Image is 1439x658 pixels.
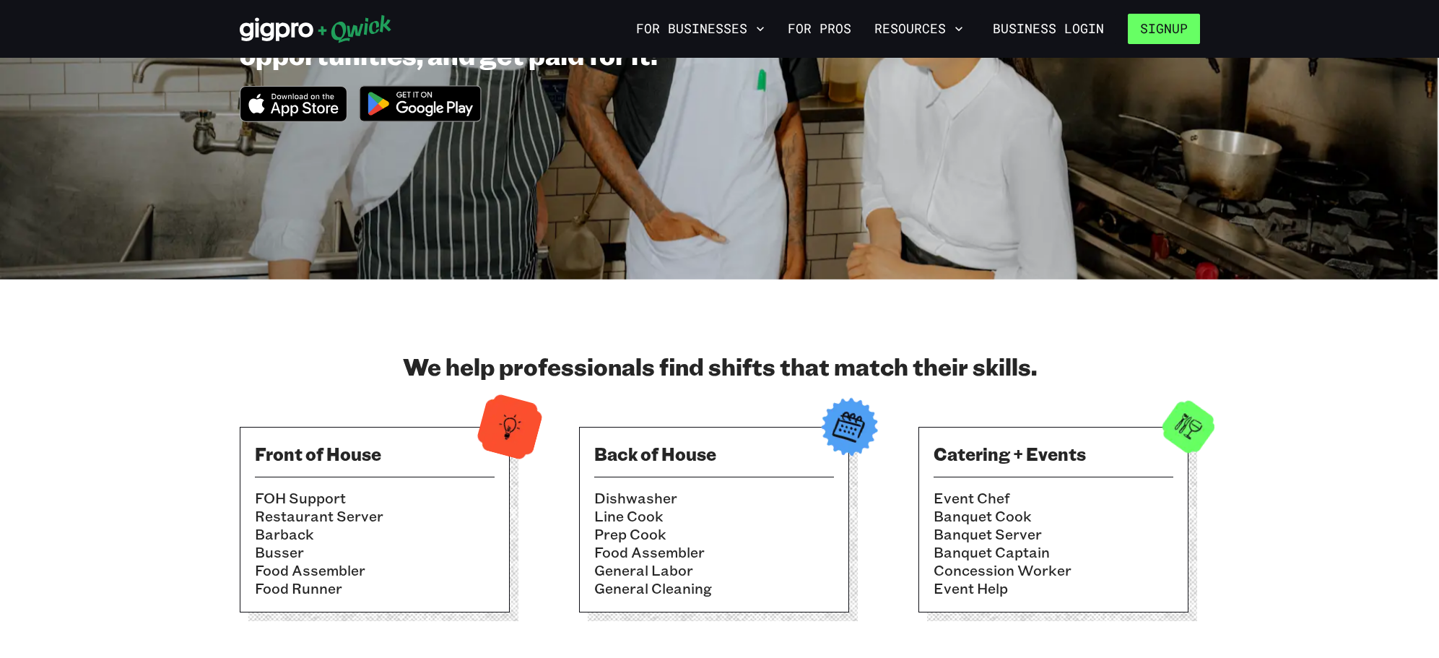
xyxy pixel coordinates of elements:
[594,525,834,543] li: Prep Cook
[350,77,490,131] img: Get it on Google Play
[594,561,834,579] li: General Labor
[255,442,495,465] h3: Front of House
[255,579,495,597] li: Food Runner
[934,561,1173,579] li: Concession Worker
[934,543,1173,561] li: Banquet Captain
[594,507,834,525] li: Line Cook
[594,543,834,561] li: Food Assembler
[981,14,1116,44] a: Business Login
[255,525,495,543] li: Barback
[934,579,1173,597] li: Event Help
[255,561,495,579] li: Food Assembler
[934,442,1173,465] h3: Catering + Events
[630,17,770,41] button: For Businesses
[782,17,857,41] a: For Pros
[240,352,1200,381] h2: We help professionals find shifts that match their skills.
[869,17,969,41] button: Resources
[934,525,1173,543] li: Banquet Server
[934,489,1173,507] li: Event Chef
[255,507,495,525] li: Restaurant Server
[934,507,1173,525] li: Banquet Cook
[255,489,495,507] li: FOH Support
[240,110,348,125] a: Download on the App Store
[594,489,834,507] li: Dishwasher
[594,579,834,597] li: General Cleaning
[255,543,495,561] li: Busser
[594,442,834,465] h3: Back of House
[240,6,816,71] h1: Work when you want, explore new opportunities, and get paid for it!
[1128,14,1200,44] button: Signup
